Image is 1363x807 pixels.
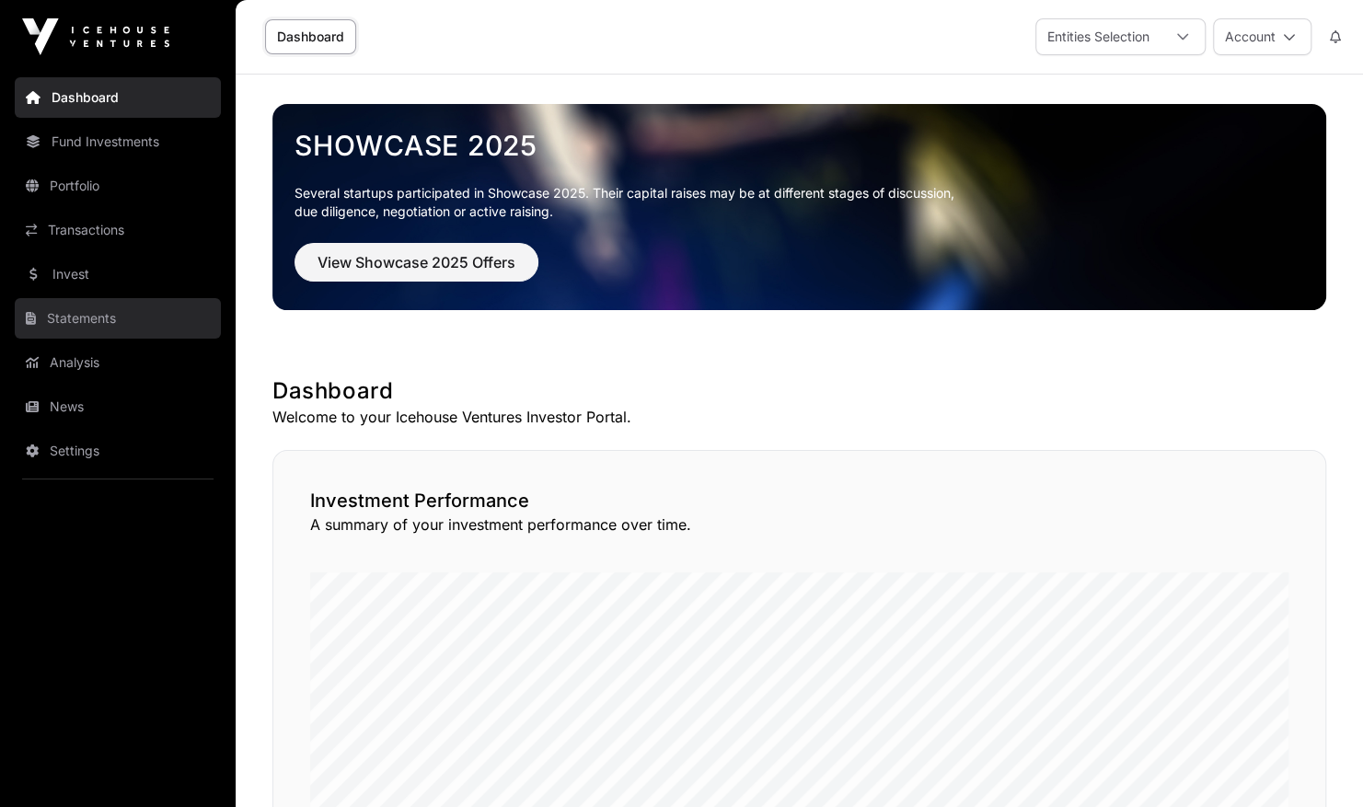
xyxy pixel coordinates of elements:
[15,342,221,383] a: Analysis
[15,166,221,206] a: Portfolio
[15,210,221,250] a: Transactions
[15,298,221,339] a: Statements
[1036,19,1161,54] div: Entities Selection
[15,431,221,471] a: Settings
[15,386,221,427] a: News
[15,121,221,162] a: Fund Investments
[318,251,515,273] span: View Showcase 2025 Offers
[15,77,221,118] a: Dashboard
[272,104,1326,310] img: Showcase 2025
[272,406,1326,428] p: Welcome to your Icehouse Ventures Investor Portal.
[1271,719,1363,807] iframe: Chat Widget
[295,261,538,280] a: View Showcase 2025 Offers
[295,243,538,282] button: View Showcase 2025 Offers
[295,129,1304,162] a: Showcase 2025
[295,184,1304,221] p: Several startups participated in Showcase 2025. Their capital raises may be at different stages o...
[310,513,1288,536] p: A summary of your investment performance over time.
[310,488,1288,513] h2: Investment Performance
[265,19,356,54] a: Dashboard
[15,254,221,294] a: Invest
[1213,18,1311,55] button: Account
[22,18,169,55] img: Icehouse Ventures Logo
[272,376,1326,406] h1: Dashboard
